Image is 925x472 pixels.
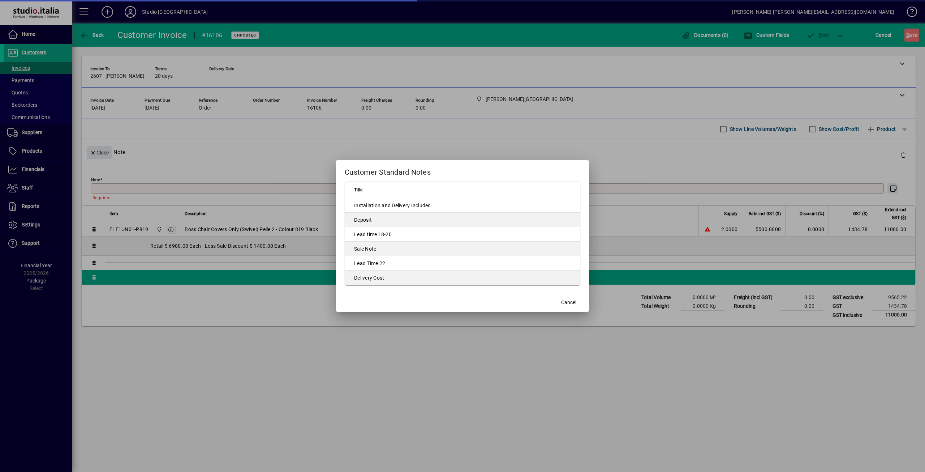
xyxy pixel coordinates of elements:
[345,271,580,285] td: Delivery Cost
[345,198,580,213] td: Installation and Delivery Included
[345,227,580,242] td: Lead time 18-20
[345,242,580,256] td: Sale Note
[345,213,580,227] td: Deposit
[336,160,589,181] h2: Customer Standard Notes
[561,299,576,306] span: Cancel
[345,256,580,271] td: Lead Time 22
[354,186,362,194] span: Title
[557,296,580,309] button: Cancel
